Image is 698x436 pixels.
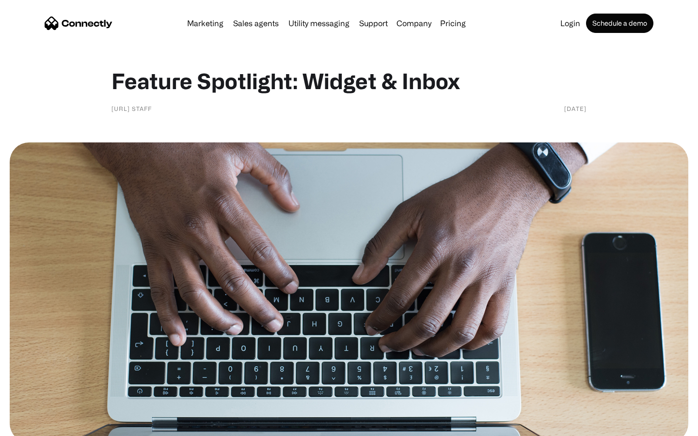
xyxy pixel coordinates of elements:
a: Marketing [183,19,227,27]
a: Utility messaging [285,19,353,27]
div: [DATE] [564,104,587,113]
ul: Language list [19,419,58,433]
a: Login [556,19,584,27]
a: Schedule a demo [586,14,653,33]
div: [URL] staff [111,104,152,113]
a: Pricing [436,19,470,27]
h1: Feature Spotlight: Widget & Inbox [111,68,587,94]
aside: Language selected: English [10,419,58,433]
a: Support [355,19,392,27]
a: Sales agents [229,19,283,27]
div: Company [397,16,431,30]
